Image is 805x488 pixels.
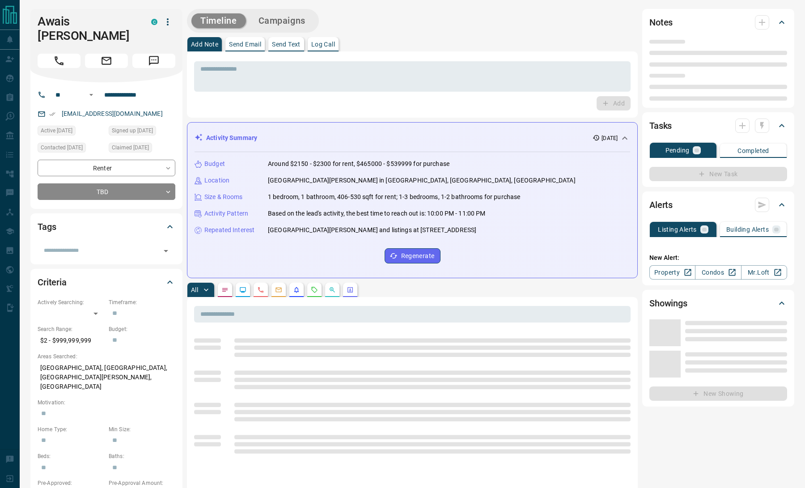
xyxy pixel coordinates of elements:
[191,41,218,47] p: Add Note
[602,134,618,142] p: [DATE]
[268,209,486,218] p: Based on the lead's activity, the best time to reach out is: 10:00 PM - 11:00 PM
[275,286,282,293] svg: Emails
[204,159,225,169] p: Budget
[649,198,673,212] h2: Alerts
[329,286,336,293] svg: Opportunities
[257,286,264,293] svg: Calls
[109,425,175,433] p: Min Size:
[293,286,300,293] svg: Listing Alerts
[38,160,175,176] div: Renter
[741,265,787,280] a: Mr.Loft
[38,183,175,200] div: TBD
[38,272,175,293] div: Criteria
[86,89,97,100] button: Open
[38,333,104,348] p: $2 - $999,999,999
[85,54,128,68] span: Email
[112,143,149,152] span: Claimed [DATE]
[132,54,175,68] span: Message
[38,425,104,433] p: Home Type:
[649,119,672,133] h2: Tasks
[268,159,449,169] p: Around $2150 - $2300 for rent, $465000 - $539999 for purchase
[109,479,175,487] p: Pre-Approval Amount:
[204,192,243,202] p: Size & Rooms
[272,41,301,47] p: Send Text
[38,14,138,43] h1: Awais [PERSON_NAME]
[41,143,83,152] span: Contacted [DATE]
[38,352,175,361] p: Areas Searched:
[38,143,104,155] div: Sat Jun 14 2025
[38,298,104,306] p: Actively Searching:
[38,361,175,394] p: [GEOGRAPHIC_DATA], [GEOGRAPHIC_DATA], [GEOGRAPHIC_DATA][PERSON_NAME], [GEOGRAPHIC_DATA]
[38,399,175,407] p: Motivation:
[268,225,476,235] p: [GEOGRAPHIC_DATA][PERSON_NAME] and listings at [STREET_ADDRESS]
[204,225,254,235] p: Repeated Interest
[38,452,104,460] p: Beds:
[109,126,175,138] div: Wed Jun 22 2022
[38,479,104,487] p: Pre-Approved:
[206,133,257,143] p: Activity Summary
[649,296,687,310] h2: Showings
[160,245,172,257] button: Open
[347,286,354,293] svg: Agent Actions
[109,452,175,460] p: Baths:
[268,176,576,185] p: [GEOGRAPHIC_DATA][PERSON_NAME] in [GEOGRAPHIC_DATA], [GEOGRAPHIC_DATA], [GEOGRAPHIC_DATA]
[204,209,248,218] p: Activity Pattern
[311,41,335,47] p: Log Call
[112,126,153,135] span: Signed up [DATE]
[649,265,695,280] a: Property
[665,147,690,153] p: Pending
[191,13,246,28] button: Timeline
[649,293,787,314] div: Showings
[38,216,175,238] div: Tags
[385,248,441,263] button: Regenerate
[658,226,697,233] p: Listing Alerts
[38,126,104,138] div: Tue Jun 17 2025
[250,13,314,28] button: Campaigns
[38,275,67,289] h2: Criteria
[649,115,787,136] div: Tasks
[109,143,175,155] div: Mon Jul 08 2024
[221,286,229,293] svg: Notes
[62,110,163,117] a: [EMAIL_ADDRESS][DOMAIN_NAME]
[229,41,261,47] p: Send Email
[38,325,104,333] p: Search Range:
[239,286,246,293] svg: Lead Browsing Activity
[649,194,787,216] div: Alerts
[649,12,787,33] div: Notes
[311,286,318,293] svg: Requests
[41,126,72,135] span: Active [DATE]
[109,325,175,333] p: Budget:
[38,220,56,234] h2: Tags
[109,298,175,306] p: Timeframe:
[204,176,229,185] p: Location
[38,54,80,68] span: Call
[726,226,769,233] p: Building Alerts
[695,265,741,280] a: Condos
[268,192,520,202] p: 1 bedroom, 1 bathroom, 406-530 sqft for rent; 1-3 bedrooms, 1-2 bathrooms for purchase
[191,287,198,293] p: All
[151,19,157,25] div: condos.ca
[649,253,787,263] p: New Alert:
[195,130,630,146] div: Activity Summary[DATE]
[737,148,769,154] p: Completed
[649,15,673,30] h2: Notes
[49,111,55,117] svg: Email Verified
